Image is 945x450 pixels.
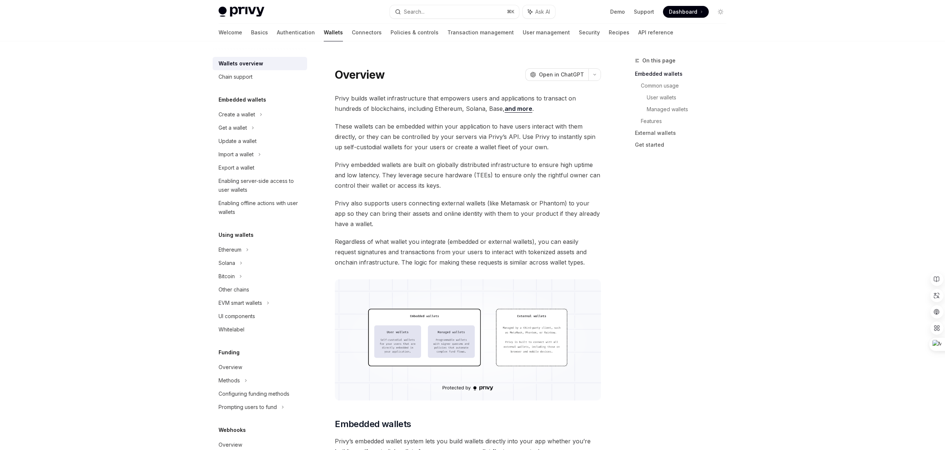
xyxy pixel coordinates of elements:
div: Wallets overview [219,59,263,68]
a: Update a wallet [213,134,307,148]
a: Dashboard [663,6,709,18]
span: Embedded wallets [335,418,411,430]
a: Common usage [641,80,732,92]
a: Connectors [352,24,382,41]
h1: Overview [335,68,385,81]
span: Open in ChatGPT [539,71,584,78]
a: Policies & controls [391,24,439,41]
div: Import a wallet [219,150,254,159]
a: Basics [251,24,268,41]
span: Privy embedded wallets are built on globally distributed infrastructure to ensure high uptime and... [335,160,601,191]
button: Ask AI [523,5,555,18]
a: User management [523,24,570,41]
div: Get a wallet [219,123,247,132]
a: Overview [213,361,307,374]
div: Chain support [219,72,252,81]
span: Privy builds wallet infrastructure that empowers users and applications to transact on hundreds o... [335,93,601,114]
span: Ask AI [535,8,550,16]
div: EVM smart wallets [219,299,262,307]
h5: Webhooks [219,426,246,434]
div: Methods [219,376,240,385]
div: Enabling offline actions with user wallets [219,199,303,217]
span: Privy also supports users connecting external wallets (like Metamask or Phantom) to your app so t... [335,198,601,229]
a: External wallets [635,127,732,139]
a: Enabling server-side access to user wallets [213,174,307,197]
a: Transaction management [447,24,514,41]
button: Toggle dark mode [715,6,726,18]
div: Export a wallet [219,163,254,172]
div: Overview [219,363,242,372]
div: Whitelabel [219,325,244,334]
a: Managed wallets [647,103,732,115]
span: Regardless of what wallet you integrate (embedded or external wallets), you can easily request si... [335,236,601,267]
a: Welcome [219,24,242,41]
a: and more [505,105,532,113]
div: Prompting users to fund [219,403,277,412]
a: Get started [635,139,732,151]
div: UI components [219,312,255,321]
div: Search... [404,7,425,16]
div: Update a wallet [219,137,257,146]
a: Enabling offline actions with user wallets [213,197,307,219]
div: Ethereum [219,245,241,254]
span: On this page [642,56,676,65]
h5: Using wallets [219,231,254,239]
a: Export a wallet [213,161,307,174]
div: Configuring funding methods [219,389,289,398]
span: These wallets can be embedded within your application to have users interact with them directly, ... [335,121,601,152]
a: API reference [638,24,673,41]
div: Bitcoin [219,272,235,281]
img: images/walletoverview.png [335,279,601,400]
a: UI components [213,310,307,323]
a: Configuring funding methods [213,387,307,400]
div: Other chains [219,285,249,294]
a: Features [641,115,732,127]
a: Wallets [324,24,343,41]
button: Open in ChatGPT [525,68,588,81]
a: Embedded wallets [635,68,732,80]
span: ⌘ K [507,9,515,15]
span: Dashboard [669,8,697,16]
a: Wallets overview [213,57,307,70]
div: Solana [219,259,235,267]
h5: Embedded wallets [219,95,266,104]
div: Enabling server-side access to user wallets [219,177,303,194]
h5: Funding [219,348,240,357]
a: Security [579,24,600,41]
a: Recipes [609,24,629,41]
a: Whitelabel [213,323,307,336]
a: Authentication [277,24,315,41]
img: light logo [219,7,264,17]
a: Other chains [213,283,307,296]
a: Demo [610,8,625,16]
div: Overview [219,440,242,449]
button: Search...⌘K [390,5,519,18]
a: User wallets [647,92,732,103]
div: Create a wallet [219,110,255,119]
a: Support [634,8,654,16]
a: Chain support [213,70,307,83]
